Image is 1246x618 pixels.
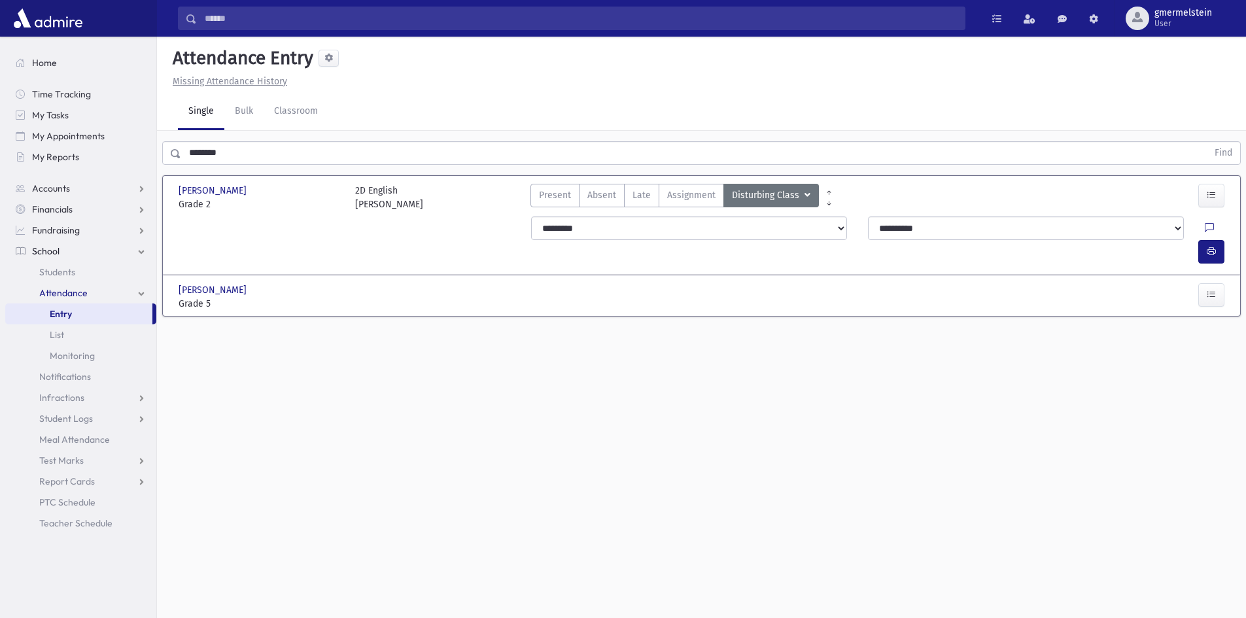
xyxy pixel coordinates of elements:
a: Classroom [264,94,328,130]
span: Teacher Schedule [39,517,112,529]
a: Infractions [5,387,156,408]
a: My Reports [5,146,156,167]
span: Fundraising [32,224,80,236]
span: Notifications [39,371,91,383]
span: School [32,245,60,257]
a: School [5,241,156,262]
a: Teacher Schedule [5,513,156,534]
span: Assignment [667,188,716,202]
u: Missing Attendance History [173,76,287,87]
span: Test Marks [39,455,84,466]
span: Grade 5 [179,297,342,311]
span: Financials [32,203,73,215]
span: Report Cards [39,475,95,487]
a: Monitoring [5,345,156,366]
span: Infractions [39,392,84,403]
div: 2D English [PERSON_NAME] [355,184,423,211]
a: Bulk [224,94,264,130]
span: Students [39,266,75,278]
span: [PERSON_NAME] [179,184,249,197]
span: Absent [587,188,616,202]
span: PTC Schedule [39,496,95,508]
span: Present [539,188,571,202]
span: Grade 2 [179,197,342,211]
a: Attendance [5,283,156,303]
a: PTC Schedule [5,492,156,513]
a: Entry [5,303,152,324]
a: Fundraising [5,220,156,241]
span: gmermelstein [1154,8,1212,18]
span: Attendance [39,287,88,299]
button: Disturbing Class [723,184,819,207]
a: Notifications [5,366,156,387]
div: AttTypes [530,184,819,211]
button: Find [1207,142,1240,164]
a: Missing Attendance History [167,76,287,87]
a: List [5,324,156,345]
span: Accounts [32,182,70,194]
span: My Tasks [32,109,69,121]
span: User [1154,18,1212,29]
a: Students [5,262,156,283]
a: Home [5,52,156,73]
a: Test Marks [5,450,156,471]
a: Single [178,94,224,130]
a: My Tasks [5,105,156,126]
span: Student Logs [39,413,93,424]
img: AdmirePro [10,5,86,31]
span: My Reports [32,151,79,163]
span: Late [632,188,651,202]
span: Meal Attendance [39,434,110,445]
a: Report Cards [5,471,156,492]
span: My Appointments [32,130,105,142]
span: Entry [50,308,72,320]
a: Financials [5,199,156,220]
a: Student Logs [5,408,156,429]
a: My Appointments [5,126,156,146]
a: Accounts [5,178,156,199]
span: List [50,329,64,341]
input: Search [197,7,965,30]
h5: Attendance Entry [167,47,313,69]
span: Disturbing Class [732,188,802,203]
a: Meal Attendance [5,429,156,450]
span: Time Tracking [32,88,91,100]
span: Home [32,57,57,69]
a: Time Tracking [5,84,156,105]
span: [PERSON_NAME] [179,283,249,297]
span: Monitoring [50,350,95,362]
